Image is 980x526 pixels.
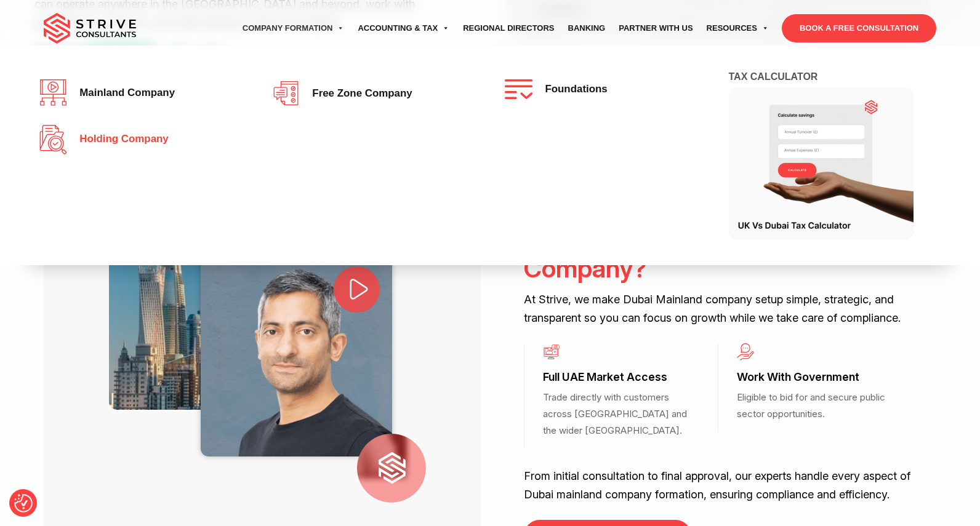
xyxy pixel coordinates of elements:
[612,11,699,46] a: Partner with Us
[700,11,776,46] a: Resources
[14,494,33,512] img: Revisit consent button
[782,14,936,42] a: BOOK A FREE CONSULTATION
[73,87,175,99] span: Mainland company
[14,494,33,512] button: Consent Preferences
[524,467,912,503] p: From initial consultation to final approval, our experts handle every aspect of Dubai mainland co...
[539,84,607,95] span: Foundations
[306,88,412,100] span: Free zone company
[524,290,912,327] p: At Strive, we make Dubai Mainland company setup simple, strategic, and transparent so you can foc...
[44,13,136,44] img: main-logo.svg
[73,133,169,145] span: Holding Company
[357,434,426,503] img: strive logo
[505,79,707,99] a: Foundations
[236,11,351,46] a: Company Formation
[524,218,795,284] span: Mainland Company?
[351,11,456,46] a: Accounting & Tax
[39,79,242,106] a: Mainland company
[456,11,561,46] a: Regional Directors
[543,389,699,439] p: Trade directly with customers across [GEOGRAPHIC_DATA] and the wider [GEOGRAPHIC_DATA].
[729,70,950,87] h4: Tax Calculator
[272,79,475,107] a: Free zone company
[543,370,699,385] h3: Full UAE Market Access
[39,125,242,154] a: Holding Company
[737,370,893,385] h3: Work With Government
[737,389,893,422] p: Eligible to bid for and secure public sector opportunities.
[561,11,612,46] a: Banking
